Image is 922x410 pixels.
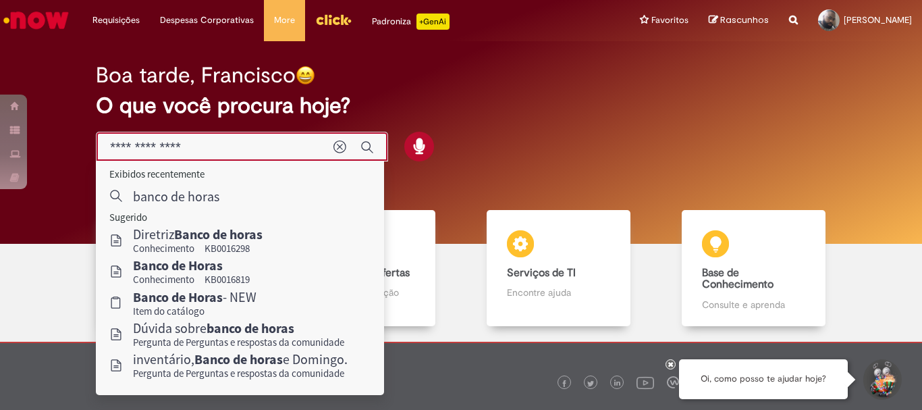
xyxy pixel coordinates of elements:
p: Encontre ajuda [507,286,609,299]
button: Iniciar Conversa de Suporte [861,359,902,400]
span: [PERSON_NAME] [844,14,912,26]
img: logo_footer_facebook.png [561,380,568,387]
img: happy-face.png [296,66,315,85]
img: logo_footer_twitter.png [587,380,594,387]
img: click_logo_yellow_360x200.png [315,9,352,30]
b: Base de Conhecimento [702,266,774,292]
h2: O que você procura hoje? [96,94,826,118]
span: Requisições [92,14,140,27]
p: Consulte e aprenda [702,298,805,311]
img: logo_footer_youtube.png [636,374,654,391]
span: Favoritos [651,14,688,27]
b: Serviços de TI [507,266,576,280]
div: Padroniza [372,14,450,30]
span: More [274,14,295,27]
a: Serviços de TI Encontre ajuda [461,210,656,327]
a: Rascunhos [709,14,769,27]
span: Despesas Corporativas [160,14,254,27]
h2: Boa tarde, Francisco [96,63,296,87]
img: logo_footer_workplace.png [667,376,679,388]
span: Rascunhos [720,14,769,26]
img: ServiceNow [1,7,71,34]
a: Tirar dúvidas Tirar dúvidas com Lupi Assist e Gen Ai [71,210,266,327]
div: Oi, como posso te ajudar hoje? [679,359,848,399]
a: Base de Conhecimento Consulte e aprenda [656,210,851,327]
p: +GenAi [416,14,450,30]
img: logo_footer_linkedin.png [614,380,621,388]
